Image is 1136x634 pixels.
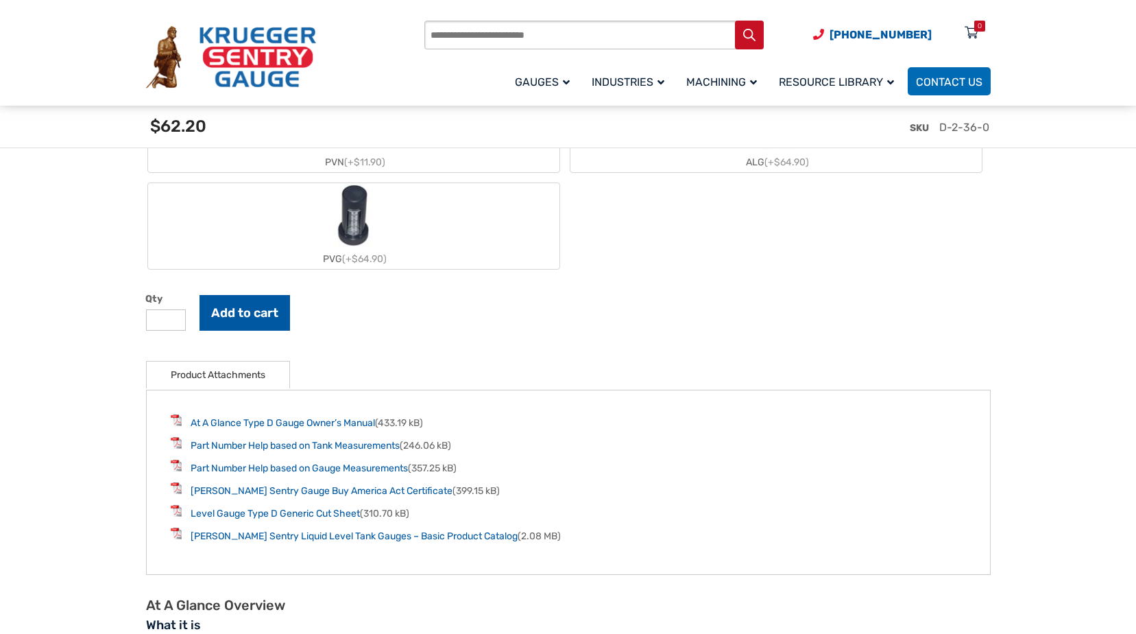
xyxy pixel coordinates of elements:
[191,508,360,519] a: Level Gauge Type D Generic Cut Sheet
[515,75,570,89] span: Gauges
[764,156,809,168] span: (+$64.90)
[191,462,408,474] a: Part Number Help based on Gauge Measurements
[939,121,989,134] span: D-2-36-0
[191,417,375,429] a: At A Glance Type D Gauge Owner’s Manual
[908,67,991,95] a: Contact Us
[146,309,186,331] input: Product quantity
[686,75,757,89] span: Machining
[771,65,908,97] a: Resource Library
[171,437,966,453] li: (246.06 kB)
[171,460,966,475] li: (357.25 kB)
[344,156,385,168] span: (+$11.90)
[200,295,290,331] button: Add to cart
[171,482,966,498] li: (399.15 kB)
[146,597,991,614] h2: At A Glance Overview
[507,65,583,97] a: Gauges
[592,75,664,89] span: Industries
[148,152,559,172] div: PVN
[148,183,559,269] label: PVG
[171,362,265,388] a: Product Attachments
[779,75,894,89] span: Resource Library
[148,249,559,269] div: PVG
[570,152,982,172] div: ALG
[191,440,400,451] a: Part Number Help based on Tank Measurements
[978,21,982,32] div: 0
[813,26,932,43] a: Phone Number (920) 434-8860
[191,530,518,542] a: [PERSON_NAME] Sentry Liquid Level Tank Gauges – Basic Product Catalog
[171,505,966,521] li: (310.70 kB)
[191,485,452,497] a: [PERSON_NAME] Sentry Gauge Buy America Act Certificate
[583,65,678,97] a: Industries
[830,28,932,41] span: [PHONE_NUMBER]
[171,528,966,543] li: (2.08 MB)
[916,75,982,89] span: Contact Us
[910,122,929,134] span: SKU
[146,26,316,89] img: Krueger Sentry Gauge
[171,414,966,430] li: (433.19 kB)
[678,65,771,97] a: Machining
[342,253,387,265] span: (+$64.90)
